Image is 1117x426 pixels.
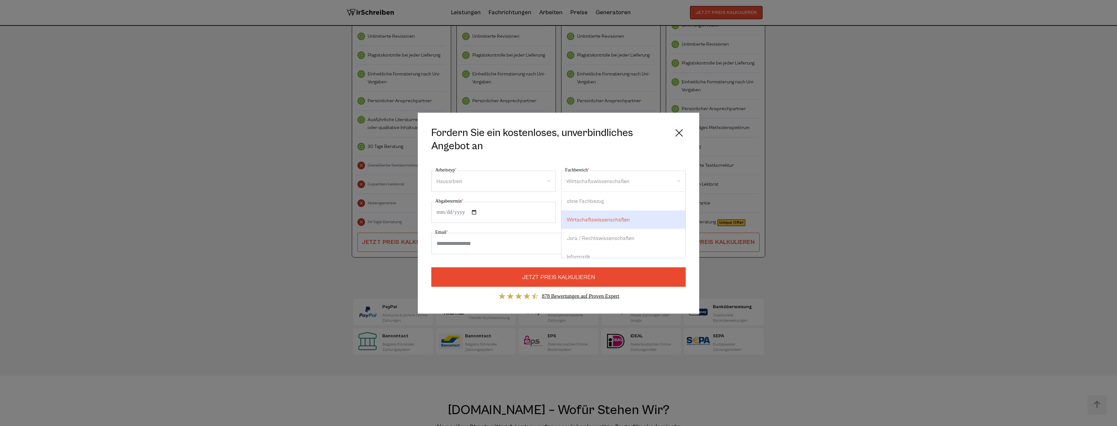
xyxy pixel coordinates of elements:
[522,272,595,281] span: JETZT PREIS KALKULIEREN
[431,267,686,287] button: JETZT PREIS KALKULIEREN
[561,247,685,266] div: Informatik
[561,192,685,210] div: ohne Fachbezug
[435,228,448,236] label: Email
[435,197,464,205] label: Abgabetermin
[561,210,685,229] div: Wirtschaftswissenschaften
[566,176,629,186] div: Wirtschaftswissenschaften
[431,126,667,153] span: Fordern Sie ein kostenloses, unverbindliches Angebot an
[435,166,457,174] label: Arbeitstyp
[542,293,619,299] a: 878 Bewertungen auf Proven Expert
[437,176,462,186] div: Hausarbeit
[565,166,590,174] label: Fachbereich
[561,229,685,247] div: Jura / Rechtswissenschaften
